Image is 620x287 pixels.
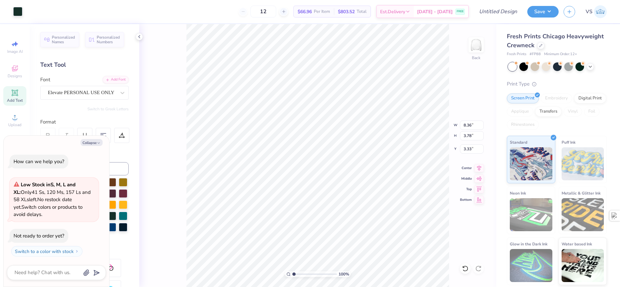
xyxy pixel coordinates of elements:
input: – – [250,6,276,18]
a: VS [586,5,607,18]
span: $66.96 [298,8,312,15]
span: VS [586,8,592,16]
button: Switch to Greek Letters [87,106,129,112]
span: Bottom [460,197,472,202]
span: Glow in the Dark Ink [510,240,547,247]
input: Untitled Design [474,5,522,18]
img: Neon Ink [510,198,552,231]
span: Neon Ink [510,190,526,197]
span: Designs [8,73,22,79]
span: Minimum Order: 12 + [544,52,577,57]
span: Image AI [7,49,23,54]
div: Print Type [507,80,607,88]
div: Back [472,55,480,61]
span: Only 41 Ss, 120 Ms, 157 Ls and 58 XLs left. Switch colors or products to avoid delays. [14,181,91,218]
span: Total [357,8,367,15]
div: Rhinestones [507,120,539,130]
img: Puff Ink [562,147,604,180]
img: Standard [510,147,552,180]
span: Fresh Prints [507,52,526,57]
span: Personalized Numbers [97,35,120,44]
div: Vinyl [564,107,582,117]
span: FREE [457,9,464,14]
span: 100 % [339,271,349,277]
img: Metallic & Glitter Ink [562,198,604,231]
span: Middle [460,176,472,181]
div: How can we help you? [14,158,64,165]
strong: Low Stock in S, M, L and XL : [14,181,76,196]
span: Puff Ink [562,139,575,146]
button: Switch to a color with stock [11,246,82,257]
span: No restock date yet. [14,196,72,210]
span: Est. Delivery [380,8,405,15]
span: Center [460,166,472,170]
span: Add Text [7,98,23,103]
img: Back [470,38,483,52]
span: Fresh Prints Chicago Heavyweight Crewneck [507,32,604,49]
label: Font [40,76,50,84]
div: Screen Print [507,93,539,103]
span: $803.52 [338,8,355,15]
img: Glow in the Dark Ink [510,249,552,282]
span: Top [460,187,472,192]
div: Foil [584,107,600,117]
img: Switch to a color with stock [75,249,79,253]
span: # FP88 [530,52,541,57]
div: Applique [507,107,533,117]
img: Volodymyr Sobko [594,5,607,18]
img: Water based Ink [562,249,604,282]
span: Metallic & Glitter Ink [562,190,601,197]
span: Personalized Names [52,35,75,44]
div: Text Tool [40,60,129,69]
div: Add Font [103,76,129,84]
span: Upload [8,122,21,127]
div: Digital Print [574,93,606,103]
button: Collapse [81,139,103,146]
span: [DATE] - [DATE] [417,8,453,15]
button: Save [527,6,559,18]
span: Standard [510,139,527,146]
div: Transfers [535,107,562,117]
div: Format [40,118,129,126]
span: Water based Ink [562,240,592,247]
div: Not ready to order yet? [14,233,64,239]
span: Per Item [314,8,330,15]
div: Embroidery [541,93,572,103]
